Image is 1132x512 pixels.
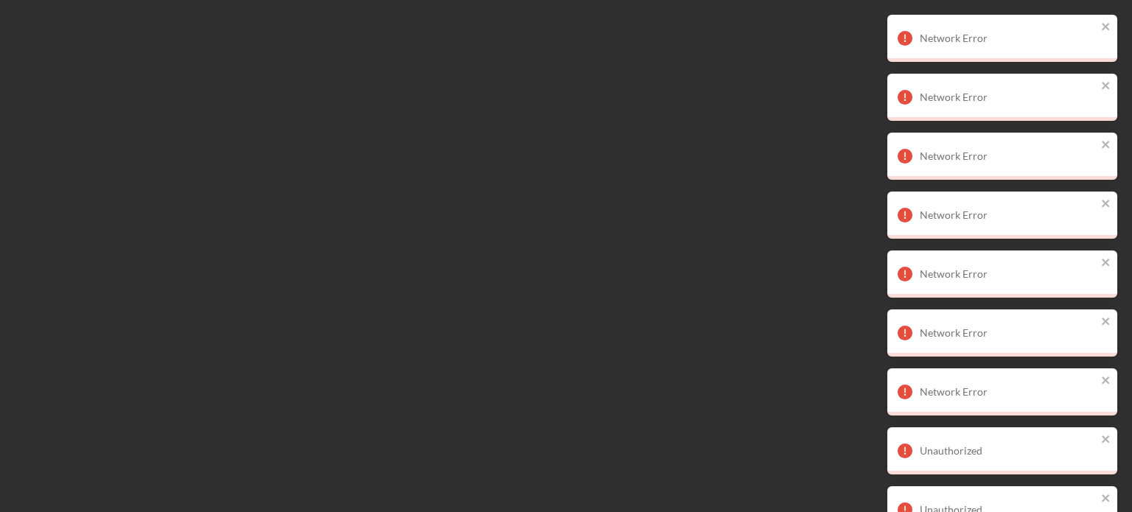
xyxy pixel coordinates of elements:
button: close [1101,197,1111,211]
button: close [1101,21,1111,35]
div: Network Error [920,386,1097,398]
div: Network Error [920,150,1097,162]
button: close [1101,256,1111,270]
div: Network Error [920,91,1097,103]
button: close [1101,138,1111,152]
button: close [1101,433,1111,447]
button: close [1101,492,1111,506]
div: Network Error [920,32,1097,44]
div: Network Error [920,268,1097,280]
div: Network Error [920,327,1097,339]
button: close [1101,80,1111,94]
button: close [1101,374,1111,388]
button: close [1101,315,1111,329]
div: Unauthorized [920,445,1097,457]
div: Network Error [920,209,1097,221]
